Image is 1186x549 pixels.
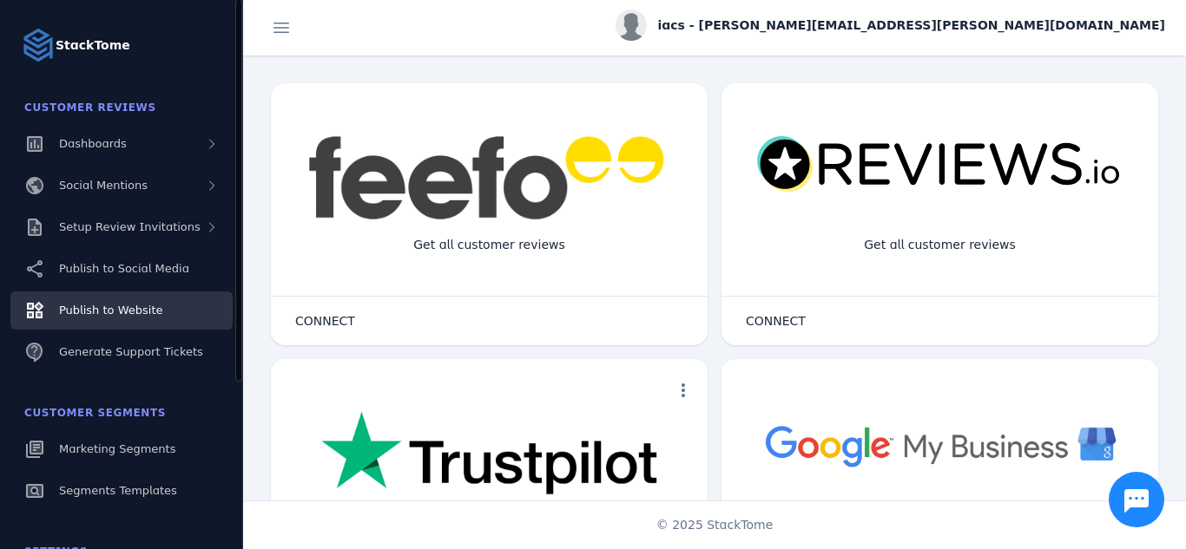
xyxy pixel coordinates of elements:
a: Generate Support Tickets [10,333,233,371]
img: trustpilot.png [321,411,657,498]
div: Get all customer reviews [850,222,1030,268]
span: Generate Support Tickets [59,345,203,358]
span: Publish to Social Media [59,262,189,275]
button: more [666,373,701,408]
span: iacs - [PERSON_NAME][EMAIL_ADDRESS][PERSON_NAME][DOMAIN_NAME] [657,16,1165,35]
img: feefo.png [306,135,673,220]
span: Social Mentions [59,179,148,192]
span: Segments Templates [59,484,177,497]
button: CONNECT [728,304,823,338]
a: Publish to Social Media [10,250,233,288]
span: Marketing Segments [59,442,175,455]
div: Get all customer reviews [399,498,579,544]
span: CONNECT [746,315,806,327]
span: Dashboards [59,137,127,150]
img: googlebusiness.png [756,411,1123,480]
img: Logo image [21,28,56,62]
span: Customer Reviews [24,101,156,114]
a: Marketing Segments [10,430,233,468]
span: Customer Segments [24,407,166,419]
button: iacs - [PERSON_NAME][EMAIL_ADDRESS][PERSON_NAME][DOMAIN_NAME] [616,10,1165,41]
img: reviewsio.svg [756,135,1123,194]
span: CONNECT [295,315,355,327]
a: Publish to Website [10,291,233,330]
div: Get all customer reviews [399,222,579,268]
span: Publish to Website [59,304,162,317]
div: Get all customer reviews [850,498,1030,544]
span: © 2025 StackTome [656,516,774,534]
img: profile.jpg [616,10,647,41]
strong: StackTome [56,36,130,55]
a: Segments Templates [10,472,233,510]
button: CONNECT [278,304,372,338]
span: Setup Review Invitations [59,220,201,233]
